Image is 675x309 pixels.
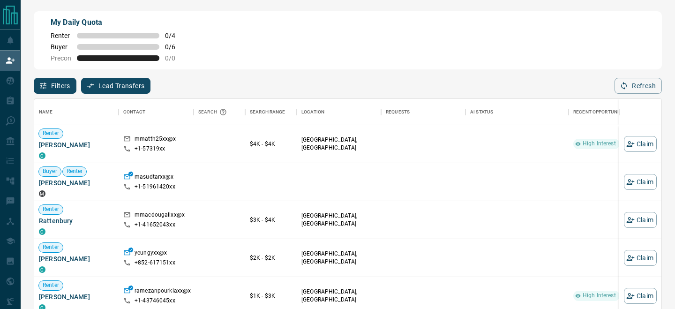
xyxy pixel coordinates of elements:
[51,43,71,51] span: Buyer
[135,287,191,297] p: ramezanpourkiaxx@x
[301,288,376,304] p: [GEOGRAPHIC_DATA], [GEOGRAPHIC_DATA]
[39,178,114,188] span: [PERSON_NAME]
[301,99,324,125] div: Location
[81,78,151,94] button: Lead Transfers
[579,292,620,300] span: High Interest
[569,99,662,125] div: Recent Opportunities (30d)
[39,99,53,125] div: Name
[470,99,493,125] div: AI Status
[250,99,285,125] div: Search Range
[301,136,376,152] p: [GEOGRAPHIC_DATA], [GEOGRAPHIC_DATA]
[297,99,381,125] div: Location
[135,249,167,259] p: yeungyxx@x
[198,99,229,125] div: Search
[51,54,71,62] span: Precon
[39,216,114,226] span: Rattenbury
[39,167,61,175] span: Buyer
[624,288,657,304] button: Claim
[39,205,63,213] span: Renter
[624,212,657,228] button: Claim
[573,99,642,125] div: Recent Opportunities (30d)
[301,212,376,228] p: [GEOGRAPHIC_DATA], [GEOGRAPHIC_DATA]
[250,292,292,300] p: $1K - $3K
[119,99,194,125] div: Contact
[245,99,297,125] div: Search Range
[386,99,410,125] div: Requests
[123,99,145,125] div: Contact
[615,78,662,94] button: Refresh
[39,228,45,235] div: condos.ca
[135,211,185,221] p: mmacdougallxx@x
[39,254,114,264] span: [PERSON_NAME]
[165,32,186,39] span: 0 / 4
[135,183,175,191] p: +1- 51961420xx
[465,99,569,125] div: AI Status
[250,140,292,148] p: $4K - $4K
[624,174,657,190] button: Claim
[165,54,186,62] span: 0 / 0
[39,266,45,273] div: condos.ca
[250,254,292,262] p: $2K - $2K
[39,281,63,289] span: Renter
[301,250,376,266] p: [GEOGRAPHIC_DATA], [GEOGRAPHIC_DATA]
[63,167,87,175] span: Renter
[135,221,175,229] p: +1- 41652043xx
[39,129,63,137] span: Renter
[51,32,71,39] span: Renter
[250,216,292,224] p: $3K - $4K
[381,99,465,125] div: Requests
[579,140,620,148] span: High Interest
[39,152,45,159] div: condos.ca
[624,136,657,152] button: Claim
[39,243,63,251] span: Renter
[51,17,186,28] p: My Daily Quota
[135,173,174,183] p: masudtarxx@x
[34,78,76,94] button: Filters
[135,297,175,305] p: +1- 43746045xx
[135,135,176,145] p: mmatth25xx@x
[624,250,657,266] button: Claim
[39,190,45,197] div: mrloft.ca
[39,292,114,301] span: [PERSON_NAME]
[34,99,119,125] div: Name
[135,145,165,153] p: +1- 57319xx
[165,43,186,51] span: 0 / 6
[135,259,175,267] p: +852- 617151xx
[39,140,114,150] span: [PERSON_NAME]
